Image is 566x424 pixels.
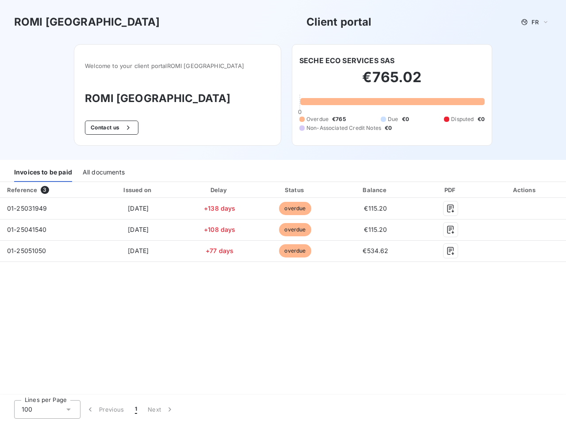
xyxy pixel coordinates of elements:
span: Disputed [451,115,474,123]
h3: Client portal [306,14,372,30]
button: 1 [130,400,142,419]
span: 01-25041540 [7,226,47,233]
span: €115.20 [364,204,387,212]
span: +138 days [204,204,235,212]
span: €0 [385,124,392,132]
div: Issued on [96,185,181,194]
span: €0 [478,115,485,123]
span: 1 [135,405,137,414]
h3: ROMI [GEOGRAPHIC_DATA] [14,14,160,30]
h3: ROMI [GEOGRAPHIC_DATA] [85,91,270,106]
span: 100 [22,405,32,414]
span: €115.20 [364,226,387,233]
span: overdue [279,244,311,257]
span: 0 [298,108,302,115]
span: Non-Associated Credit Notes [306,124,381,132]
span: 3 [41,186,49,194]
span: +108 days [204,226,235,233]
span: €0 [402,115,409,123]
button: Previous [80,400,130,419]
span: +77 days [206,247,233,254]
span: overdue [279,223,311,236]
div: Actions [486,185,564,194]
span: €765 [332,115,346,123]
span: 01-25051050 [7,247,46,254]
h2: €765.02 [299,68,485,95]
span: €534.62 [363,247,388,254]
span: Due [388,115,398,123]
span: Welcome to your client portal ROMI [GEOGRAPHIC_DATA] [85,62,270,69]
button: Next [142,400,180,419]
span: Overdue [306,115,329,123]
div: All documents [83,163,125,182]
h6: SECHE ECO SERVICES SAS [299,55,394,66]
button: Contact us [85,121,138,135]
span: [DATE] [128,226,149,233]
div: Reference [7,186,37,193]
span: FR [532,19,539,26]
span: [DATE] [128,204,149,212]
span: [DATE] [128,247,149,254]
span: 01-25031949 [7,204,47,212]
div: Balance [336,185,416,194]
div: Status [258,185,332,194]
div: Invoices to be paid [14,163,72,182]
div: Delay [184,185,255,194]
div: PDF [419,185,482,194]
span: overdue [279,202,311,215]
